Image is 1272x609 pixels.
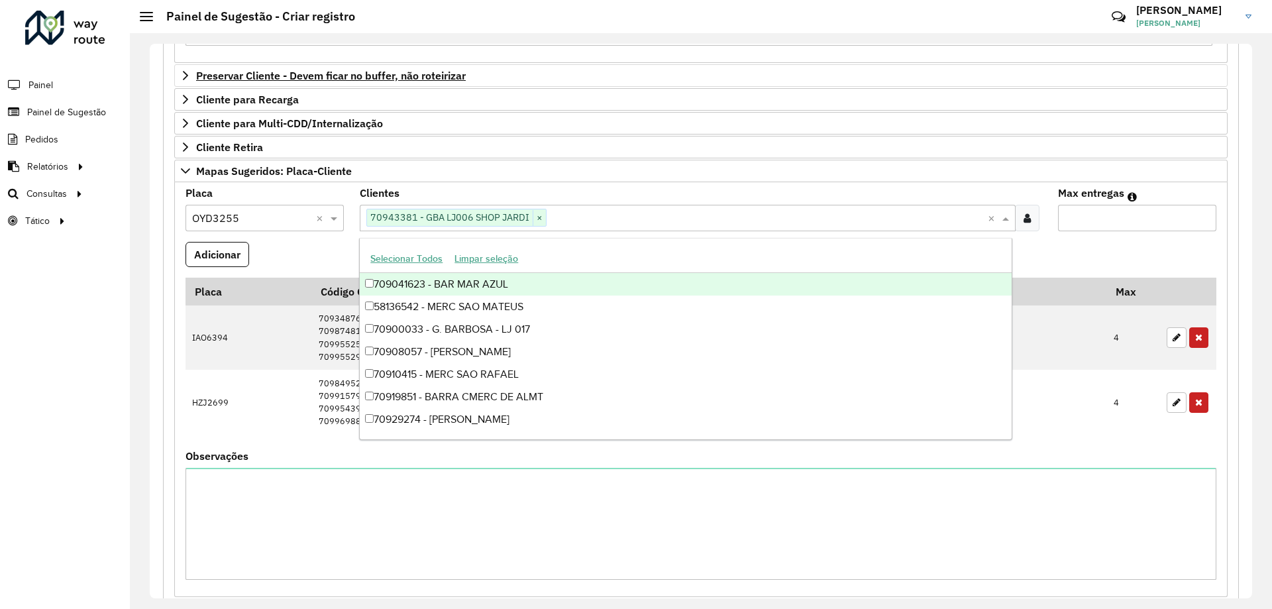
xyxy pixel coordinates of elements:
[360,386,1011,408] div: 70919851 - BARRA CMERC DE ALMT
[360,431,1011,453] div: 70930006 - MERC DA [PERSON_NAME]
[1104,3,1133,31] a: Contato Rápido
[360,273,1011,296] div: 709041623 - BAR MAR AZUL
[1058,185,1124,201] label: Max entregas
[185,370,312,435] td: HZJ2699
[360,408,1011,431] div: 70929274 - [PERSON_NAME]
[196,166,352,176] span: Mapas Sugeridos: Placa-Cliente
[174,88,1228,111] a: Cliente para Recarga
[360,318,1011,341] div: 70900033 - G. BARBOSA - LJ 017
[360,185,399,201] label: Clientes
[1136,4,1236,17] h3: [PERSON_NAME]
[367,209,533,225] span: 70943381 - GBA LJ006 SHOP JARDI
[185,305,312,370] td: IAO6394
[312,278,644,305] th: Código Cliente
[1107,278,1160,305] th: Max
[25,214,50,228] span: Tático
[533,210,546,226] span: ×
[174,136,1228,158] a: Cliente Retira
[449,249,524,269] button: Limpar seleção
[360,341,1011,363] div: 70908057 - [PERSON_NAME]
[1128,192,1137,202] em: Máximo de clientes que serão colocados na mesma rota com os clientes informados
[360,363,1011,386] div: 70910415 - MERC SAO RAFAEL
[27,105,106,119] span: Painel de Sugestão
[988,210,999,226] span: Clear all
[153,9,355,24] h2: Painel de Sugestão - Criar registro
[196,94,299,105] span: Cliente para Recarga
[25,133,58,146] span: Pedidos
[1107,370,1160,435] td: 4
[196,70,466,81] span: Preservar Cliente - Devem ficar no buffer, não roteirizar
[27,160,68,174] span: Relatórios
[196,118,383,129] span: Cliente para Multi-CDD/Internalização
[1107,305,1160,370] td: 4
[312,305,644,370] td: 70934876 70987481 70995525 70995529
[174,160,1228,182] a: Mapas Sugeridos: Placa-Cliente
[185,448,248,464] label: Observações
[364,249,449,269] button: Selecionar Todos
[185,185,213,201] label: Placa
[360,296,1011,318] div: 58136542 - MERC SAO MATEUS
[1136,17,1236,29] span: [PERSON_NAME]
[359,238,1012,440] ng-dropdown-panel: Options list
[28,78,53,92] span: Painel
[174,182,1228,597] div: Mapas Sugeridos: Placa-Cliente
[185,278,312,305] th: Placa
[196,142,263,152] span: Cliente Retira
[174,64,1228,87] a: Preservar Cliente - Devem ficar no buffer, não roteirizar
[312,370,644,435] td: 70984952 70991579 70995439 70996988
[174,112,1228,135] a: Cliente para Multi-CDD/Internalização
[26,187,67,201] span: Consultas
[185,242,249,267] button: Adicionar
[316,210,327,226] span: Clear all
